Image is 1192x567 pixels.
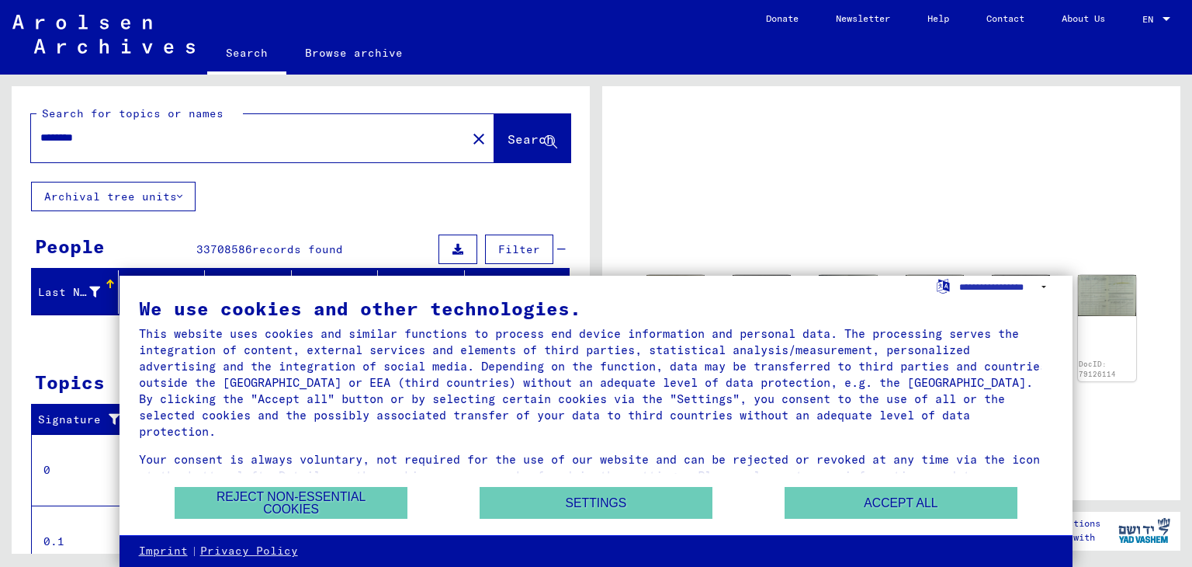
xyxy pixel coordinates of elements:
a: DocID: 79126114 [1079,360,1116,379]
div: People [35,232,105,260]
a: Browse archive [286,34,421,71]
div: Signature [38,412,126,428]
a: Search [207,34,286,75]
img: 001.jpg [992,275,1050,356]
button: Filter [485,235,553,264]
div: Your consent is always voluntary, not required for the use of our website and can be rejected or ... [139,451,1054,500]
mat-header-cell: Prisoner # [465,270,570,314]
img: 001.jpg [733,275,791,358]
span: records found [252,242,343,256]
button: Clear [463,123,494,154]
mat-header-cell: Last Name [32,270,119,314]
div: Last Name [38,284,100,301]
div: We use cookies and other technologies. [139,299,1054,318]
span: EN [1142,14,1159,25]
img: Arolsen_neg.svg [12,15,195,54]
div: Signature [38,408,142,433]
img: 002.jpg [1078,275,1136,316]
mat-header-cell: Maiden Name [205,270,292,314]
span: 33708586 [196,242,252,256]
div: This website uses cookies and similar functions to process end device information and personal da... [139,325,1054,440]
a: Privacy Policy [200,544,298,559]
button: Archival tree units [31,182,196,211]
button: Search [494,114,570,162]
mat-header-cell: First Name [119,270,206,314]
button: Reject non-essential cookies [175,487,407,519]
mat-header-cell: Place of Birth [292,270,379,314]
a: Imprint [139,544,188,559]
mat-header-cell: Date of Birth [378,270,465,314]
img: 001.jpg [646,275,705,315]
button: Accept all [785,487,1017,519]
mat-icon: close [470,130,488,148]
img: 002.jpg [819,275,877,317]
span: Search [508,131,554,147]
img: yv_logo.png [1115,511,1173,550]
div: Topics [35,368,105,396]
button: Settings [480,487,712,519]
img: 003.jpg [906,275,964,357]
td: 0 [32,434,139,506]
mat-label: Search for topics or names [42,106,223,120]
span: Filter [498,242,540,256]
div: Last Name [38,280,120,304]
